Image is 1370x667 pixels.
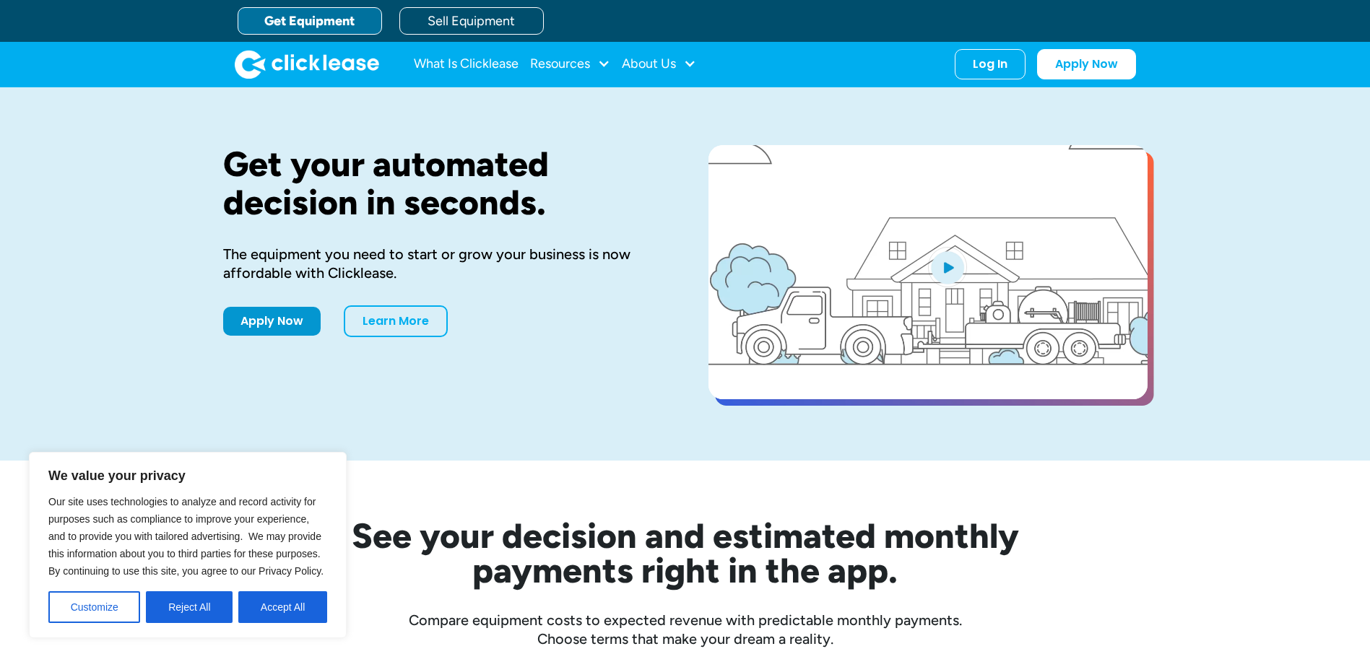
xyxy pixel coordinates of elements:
a: Get Equipment [238,7,382,35]
img: Blue play button logo on a light blue circular background [928,247,967,287]
button: Reject All [146,591,233,623]
div: Compare equipment costs to expected revenue with predictable monthly payments. Choose terms that ... [223,611,1148,648]
div: Resources [530,50,610,79]
a: Learn More [344,305,448,337]
span: Our site uses technologies to analyze and record activity for purposes such as compliance to impr... [48,496,324,577]
h2: See your decision and estimated monthly payments right in the app. [281,518,1090,588]
a: Sell Equipment [399,7,544,35]
div: The equipment you need to start or grow your business is now affordable with Clicklease. [223,245,662,282]
button: Accept All [238,591,327,623]
a: Apply Now [1037,49,1136,79]
a: open lightbox [708,145,1148,399]
img: Clicklease logo [235,50,379,79]
div: About Us [622,50,696,79]
a: Apply Now [223,307,321,336]
div: Log In [973,57,1007,71]
a: What Is Clicklease [414,50,519,79]
button: Customize [48,591,140,623]
p: We value your privacy [48,467,327,484]
a: home [235,50,379,79]
div: We value your privacy [29,452,347,638]
h1: Get your automated decision in seconds. [223,145,662,222]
